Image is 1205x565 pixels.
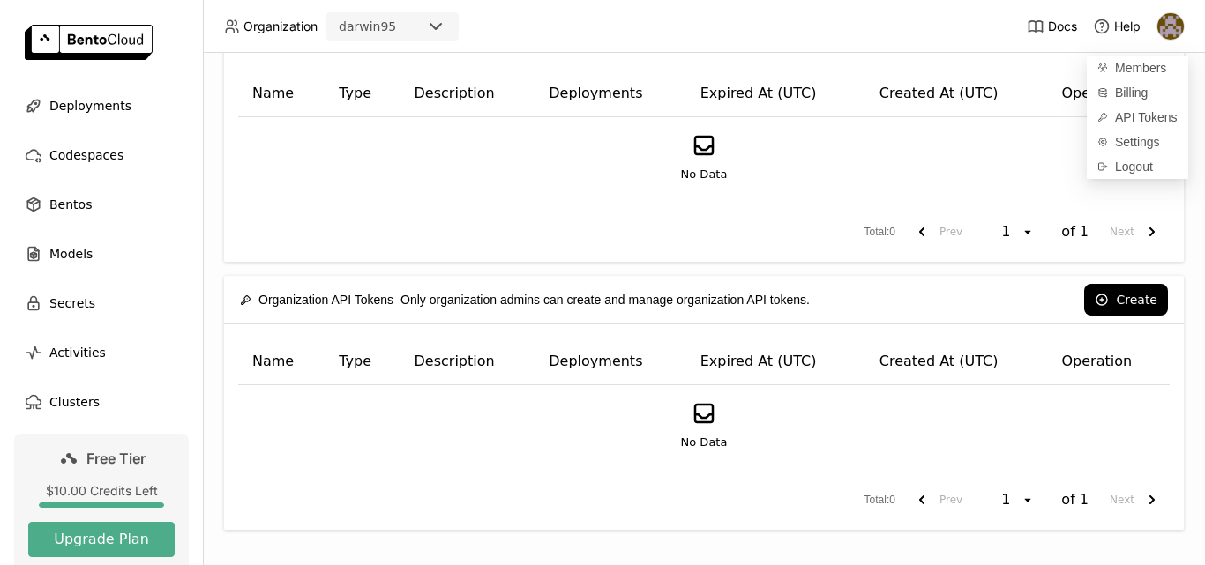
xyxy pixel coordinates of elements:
[400,71,535,117] th: Description
[28,483,175,499] div: $10.00 Credits Left
[535,71,685,117] th: Deployments
[325,71,400,117] th: Type
[49,243,93,264] span: Models
[25,25,153,60] img: logo
[1115,60,1166,76] span: Members
[14,286,189,321] a: Secrets
[49,342,106,363] span: Activities
[864,224,895,241] span: Total : 0
[1087,130,1188,154] a: Settings
[14,335,189,370] a: Activities
[238,71,325,117] th: Name
[1048,71,1171,117] th: Operation
[1021,225,1035,239] svg: open
[865,71,1048,117] th: Created At (UTC)
[1115,109,1178,125] span: API Tokens
[400,338,535,385] th: Description
[686,71,865,117] th: Expired At (UTC)
[1084,284,1168,316] button: Create
[49,391,100,413] span: Clusters
[996,491,1021,509] div: 1
[49,194,92,215] span: Bentos
[1115,159,1153,175] span: Logout
[904,216,969,248] button: previous page. current page 1 of 1
[398,19,400,36] input: Selected darwin95.
[238,338,325,385] th: Name
[1087,80,1188,105] a: Billing
[14,187,189,222] a: Bentos
[1115,85,1148,100] span: Billing
[686,338,865,385] th: Expired At (UTC)
[14,138,189,173] a: Codespaces
[535,338,685,385] th: Deployments
[1087,105,1188,130] a: API Tokens
[904,484,969,516] button: previous page. current page 1 of 1
[258,290,393,309] span: Organization API Tokens
[49,293,95,314] span: Secrets
[1103,216,1170,248] button: next page. current page 1 of 1
[49,145,123,166] span: Codespaces
[1157,13,1184,40] img: Darwin f
[14,88,189,123] a: Deployments
[1027,18,1077,35] a: Docs
[681,166,728,183] span: No Data
[1087,154,1188,179] div: Logout
[1103,484,1170,516] button: next page. current page 1 of 1
[1093,18,1141,35] div: Help
[1087,56,1188,80] a: Members
[1061,491,1089,509] span: of 1
[1048,19,1077,34] span: Docs
[339,18,396,35] div: darwin95
[996,223,1021,241] div: 1
[681,434,728,451] span: No Data
[240,281,810,318] div: Only organization admins can create and manage organization API tokens.
[243,19,318,34] span: Organization
[325,338,400,385] th: Type
[1048,338,1171,385] th: Operation
[864,492,895,509] span: Total : 0
[1021,493,1035,507] svg: open
[14,384,189,420] a: Clusters
[865,338,1048,385] th: Created At (UTC)
[1061,223,1089,241] span: of 1
[1114,19,1141,34] span: Help
[14,236,189,271] a: Models
[28,522,175,557] button: Upgrade Plan
[49,95,131,116] span: Deployments
[1115,134,1160,150] span: Settings
[86,450,146,467] span: Free Tier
